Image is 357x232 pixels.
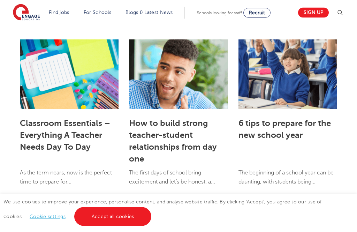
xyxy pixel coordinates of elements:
[49,10,69,15] a: Find jobs
[20,169,119,194] p: As the term nears, now is the perfect time to prepare for...
[20,119,110,152] a: Classroom Essentials – Everything A Teacher Needs Day To Day
[74,207,152,226] a: Accept all cookies
[238,169,337,194] p: The beginning of a school year can be daunting, with students being...
[13,4,40,22] img: Engage Education
[129,169,228,194] p: The first days of school bring excitement and let’s be honest, a...
[238,119,331,140] a: 6 tips to prepare for the new school year
[197,10,242,15] span: Schools looking for staff
[126,10,173,15] a: Blogs & Latest News
[249,10,265,15] span: Recruit
[3,199,322,219] span: We use cookies to improve your experience, personalise content, and analyse website traffic. By c...
[129,119,217,164] a: How to build strong teacher-student relationships from day one
[30,214,66,219] a: Cookie settings
[243,8,271,18] a: Recruit
[298,8,329,18] a: Sign up
[84,10,111,15] a: For Schools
